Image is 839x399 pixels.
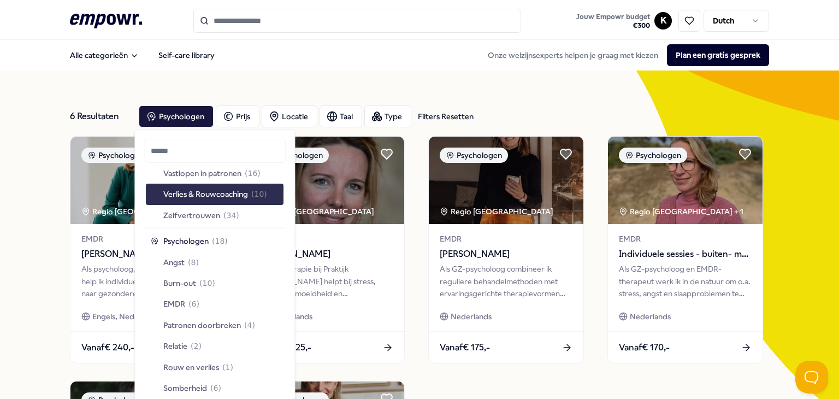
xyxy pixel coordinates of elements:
div: Regio [GEOGRAPHIC_DATA] [261,206,376,218]
span: Vanaf € 240,- [81,341,134,355]
span: Rouw en verlies [163,361,219,373]
span: [PERSON_NAME] [261,247,393,261]
span: Zelfvertrouwen [163,209,220,221]
iframe: Help Scout Beacon - Open [795,361,828,394]
img: package image [429,137,583,224]
input: Search for products, categories or subcategories [193,9,521,33]
img: package image [70,137,225,224]
span: ( 1 ) [222,361,233,373]
span: Jouw Empowr budget [576,13,650,21]
img: package image [250,137,404,224]
span: Vanaf € 170,- [619,341,670,355]
span: ( 16 ) [245,167,261,179]
span: ( 2 ) [191,340,202,352]
div: Als GZ-psycholoog combineer ik reguliere behandelmethoden met ervaringsgerichte therapievormen (b... [440,263,572,300]
button: K [654,12,672,30]
div: Psychologen [619,148,687,163]
button: Prijs [216,105,259,127]
a: package imagePsychologenRegio [GEOGRAPHIC_DATA] + 1EMDRIndividuele sessies - buiten- met [PERSON_... [607,136,763,363]
span: ( 10 ) [251,188,267,200]
div: Haptotherapie bij Praktijk [PERSON_NAME] helpt bij stress, angst, vermoeidheid en onverklaarbare ... [261,263,393,300]
button: Plan een gratis gesprek [667,44,769,66]
a: Self-care library [150,44,223,66]
a: package imagePsychologenRegio [GEOGRAPHIC_DATA] EMDR[PERSON_NAME]Haptotherapie bij Praktijk [PERS... [249,136,405,363]
span: ( 18 ) [212,235,228,247]
button: Jouw Empowr budget€300 [574,10,652,32]
span: ( 6 ) [210,382,221,394]
button: Taal [320,105,362,127]
span: ( 4 ) [244,319,255,331]
div: Onze welzijnsexperts helpen je graag met kiezen [479,44,769,66]
img: package image [608,137,763,224]
div: Regio [GEOGRAPHIC_DATA] + 1 [619,206,743,218]
button: Psychologen [139,105,214,127]
span: Verlies & Rouwcoaching [163,188,248,200]
nav: Main [61,44,223,66]
div: 6 Resultaten [70,105,130,127]
span: Patronen doorbreken [163,319,241,331]
span: ( 6 ) [188,298,199,310]
span: Somberheid [163,382,207,394]
div: Als psycholoog, coach en mediator help ik individuen, koppels en teams naar gezondere relaties, g... [81,263,214,300]
div: Regio [GEOGRAPHIC_DATA] [81,206,197,218]
span: ( 34 ) [223,209,239,221]
span: EMDR [81,233,214,245]
span: Nederlands [451,310,492,322]
button: Type [364,105,411,127]
button: Locatie [262,105,317,127]
div: Psychologen [81,148,150,163]
span: Engels, Nederlands [92,310,160,322]
div: Psychologen [440,148,508,163]
a: Jouw Empowr budget€300 [572,9,654,32]
div: Suggestions [144,169,286,397]
span: Relatie [163,340,187,352]
span: € 300 [576,21,650,30]
span: ( 8 ) [188,256,199,268]
span: Burn-out [163,277,196,289]
button: Alle categorieën [61,44,147,66]
span: Angst [163,256,185,268]
span: EMDR [440,233,572,245]
span: [PERSON_NAME] [440,247,572,261]
div: Regio [GEOGRAPHIC_DATA] [440,206,555,218]
div: Filters Resetten [418,110,474,122]
span: ( 10 ) [199,277,215,289]
span: Psychologen [163,235,209,247]
div: Als GZ-psycholoog en EMDR-therapeut werk ik in de natuur om o.a. stress, angst en slaapproblemen ... [619,263,752,300]
span: [PERSON_NAME] [81,247,214,261]
span: EMDR [619,233,752,245]
a: package imagePsychologenRegio [GEOGRAPHIC_DATA] EMDR[PERSON_NAME]Als GZ-psycholoog combineer ik r... [428,136,584,363]
span: Vanaf € 175,- [440,341,490,355]
span: EMDR [163,298,185,310]
span: Vastlopen in patronen [163,167,241,179]
a: package imagePsychologenRegio [GEOGRAPHIC_DATA] EMDR[PERSON_NAME]Als psycholoog, coach en mediato... [70,136,226,363]
span: Individuele sessies - buiten- met [PERSON_NAME] [619,247,752,261]
span: Nederlands [630,310,671,322]
span: EMDR [261,233,393,245]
